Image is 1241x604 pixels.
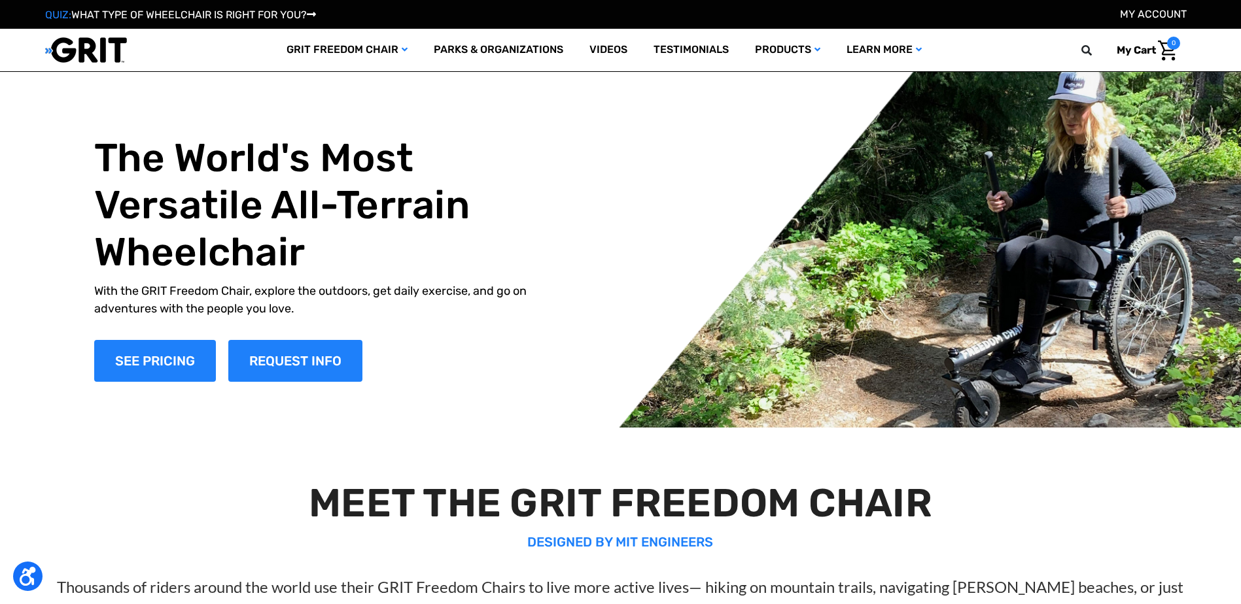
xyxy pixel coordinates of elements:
span: My Cart [1117,44,1156,56]
a: Learn More [833,29,935,71]
a: Products [742,29,833,71]
img: GRIT All-Terrain Wheelchair and Mobility Equipment [45,37,127,63]
a: QUIZ:WHAT TYPE OF WHEELCHAIR IS RIGHT FOR YOU? [45,8,316,21]
p: With the GRIT Freedom Chair, explore the outdoors, get daily exercise, and go on adventures with ... [94,282,556,318]
h2: MEET THE GRIT FREEDOM CHAIR [31,480,1210,527]
a: Parks & Organizations [421,29,576,71]
a: Testimonials [640,29,742,71]
a: Shop Now [94,340,216,382]
a: Slide number 1, Request Information [228,340,362,382]
span: QUIZ: [45,8,71,21]
a: GRIT Freedom Chair [273,29,421,71]
input: Search [1087,37,1107,64]
a: Videos [576,29,640,71]
a: Account [1120,8,1187,20]
span: 0 [1167,37,1180,50]
p: DESIGNED BY MIT ENGINEERS [31,532,1210,552]
img: Cart [1158,41,1177,61]
h1: The World's Most Versatile All-Terrain Wheelchair [94,135,556,276]
a: Cart with 0 items [1107,37,1180,64]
